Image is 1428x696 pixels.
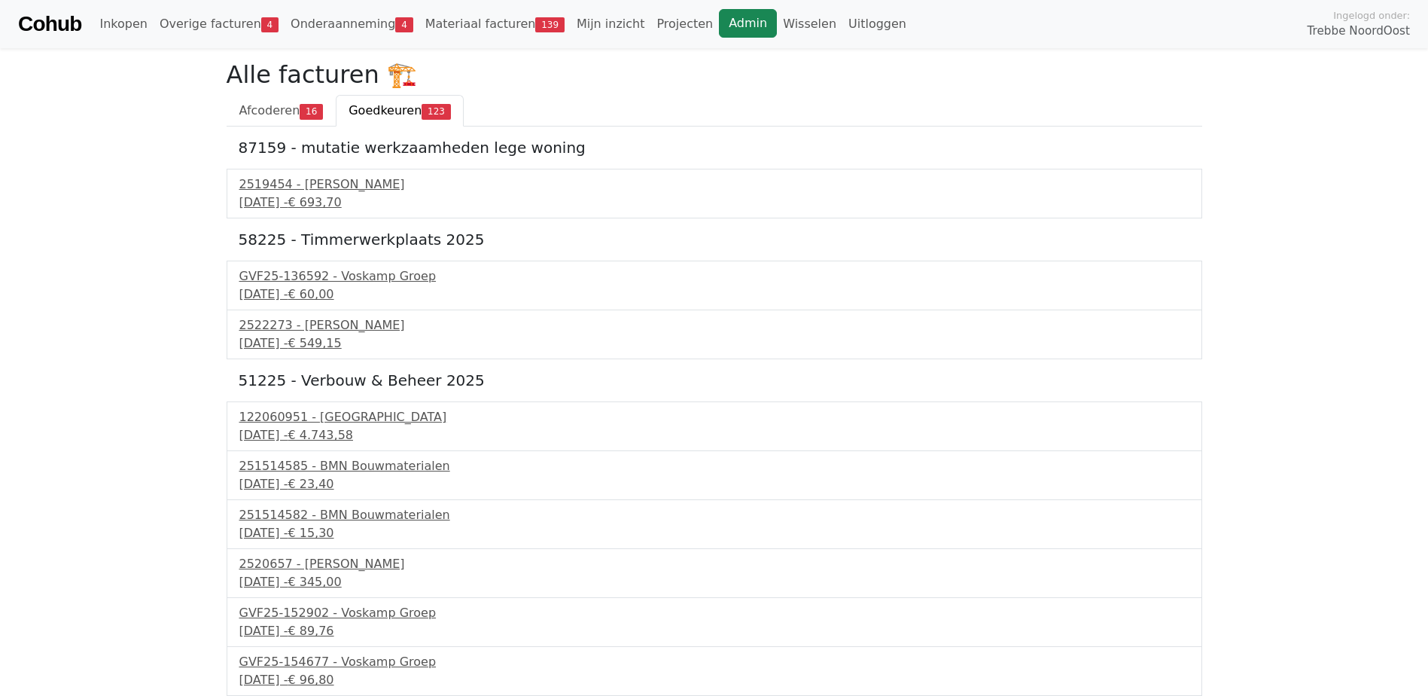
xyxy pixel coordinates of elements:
div: 2520657 - [PERSON_NAME] [239,555,1189,573]
span: Trebbe NoordOost [1308,23,1410,40]
a: Cohub [18,6,81,42]
div: [DATE] - [239,194,1189,212]
a: 2520657 - [PERSON_NAME][DATE] -€ 345,00 [239,555,1189,591]
a: Wisselen [777,9,842,39]
a: Admin [719,9,777,38]
span: € 15,30 [288,526,333,540]
a: Inkopen [93,9,153,39]
span: € 693,70 [288,195,341,209]
span: € 4.743,58 [288,428,353,442]
div: [DATE] - [239,622,1189,640]
a: 251514582 - BMN Bouwmaterialen[DATE] -€ 15,30 [239,506,1189,542]
span: Ingelogd onder: [1333,8,1410,23]
h5: 87159 - mutatie werkzaamheden lege woning [239,139,1190,157]
span: € 23,40 [288,477,333,491]
span: Afcoderen [239,103,300,118]
span: 4 [261,17,279,32]
span: 139 [535,17,565,32]
span: 123 [422,104,451,119]
span: € 345,00 [288,575,341,589]
div: GVF25-152902 - Voskamp Groep [239,604,1189,622]
a: 2522273 - [PERSON_NAME][DATE] -€ 549,15 [239,316,1189,353]
a: 2519454 - [PERSON_NAME][DATE] -€ 693,70 [239,176,1189,212]
a: Afcoderen16 [227,95,336,127]
span: € 60,00 [288,287,333,301]
a: GVF25-154677 - Voskamp Groep[DATE] -€ 96,80 [239,653,1189,689]
div: [DATE] - [239,426,1189,444]
div: 122060951 - [GEOGRAPHIC_DATA] [239,408,1189,426]
div: GVF25-154677 - Voskamp Groep [239,653,1189,671]
a: Mijn inzicht [571,9,651,39]
span: € 89,76 [288,624,333,638]
a: Goedkeuren123 [336,95,464,127]
a: Projecten [650,9,719,39]
a: Materiaal facturen139 [419,9,571,39]
div: 2522273 - [PERSON_NAME] [239,316,1189,334]
div: 251514585 - BMN Bouwmaterialen [239,457,1189,475]
span: € 549,15 [288,336,341,350]
a: GVF25-136592 - Voskamp Groep[DATE] -€ 60,00 [239,267,1189,304]
h5: 51225 - Verbouw & Beheer 2025 [239,371,1190,389]
span: 4 [395,17,413,32]
div: GVF25-136592 - Voskamp Groep [239,267,1189,285]
h5: 58225 - Timmerwerkplaats 2025 [239,230,1190,249]
h2: Alle facturen 🏗️ [227,60,1202,89]
a: 251514585 - BMN Bouwmaterialen[DATE] -€ 23,40 [239,457,1189,493]
a: 122060951 - [GEOGRAPHIC_DATA][DATE] -€ 4.743,58 [239,408,1189,444]
div: [DATE] - [239,671,1189,689]
a: GVF25-152902 - Voskamp Groep[DATE] -€ 89,76 [239,604,1189,640]
a: Onderaanneming4 [285,9,419,39]
span: € 96,80 [288,673,333,687]
div: [DATE] - [239,475,1189,493]
div: [DATE] - [239,573,1189,591]
div: [DATE] - [239,285,1189,304]
div: 251514582 - BMN Bouwmaterialen [239,506,1189,524]
div: 2519454 - [PERSON_NAME] [239,176,1189,194]
span: Goedkeuren [349,103,422,118]
a: Uitloggen [842,9,912,39]
a: Overige facturen4 [154,9,285,39]
span: 16 [300,104,323,119]
div: [DATE] - [239,524,1189,542]
div: [DATE] - [239,334,1189,353]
